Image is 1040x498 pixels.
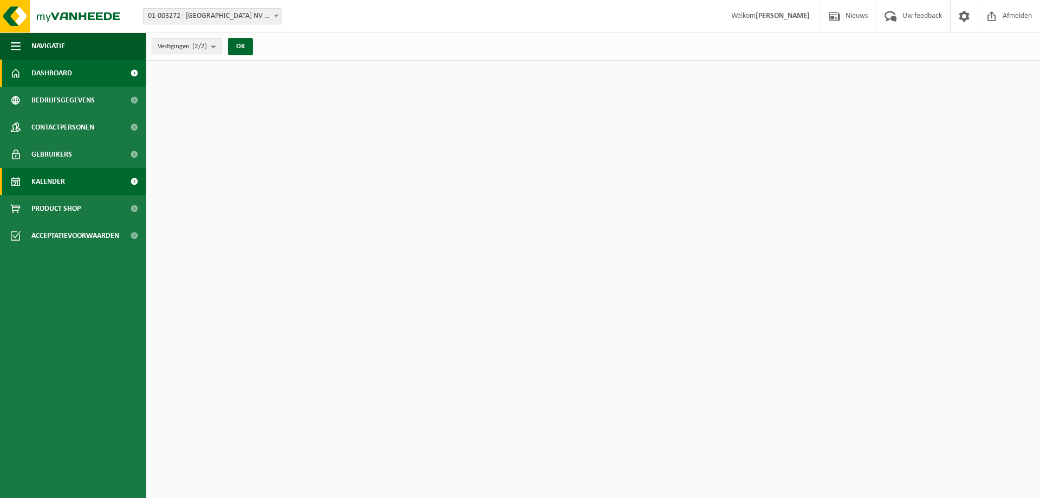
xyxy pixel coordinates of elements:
[31,87,95,114] span: Bedrijfsgegevens
[31,60,72,87] span: Dashboard
[31,141,72,168] span: Gebruikers
[228,38,253,55] button: OK
[31,168,65,195] span: Kalender
[31,114,94,141] span: Contactpersonen
[31,33,65,60] span: Navigatie
[756,12,810,20] strong: [PERSON_NAME]
[31,222,119,249] span: Acceptatievoorwaarden
[192,43,207,50] count: (2/2)
[143,8,282,24] span: 01-003272 - BELGOSUC NV - BEERNEM
[158,38,207,55] span: Vestigingen
[152,38,222,54] button: Vestigingen(2/2)
[31,195,81,222] span: Product Shop
[144,9,282,24] span: 01-003272 - BELGOSUC NV - BEERNEM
